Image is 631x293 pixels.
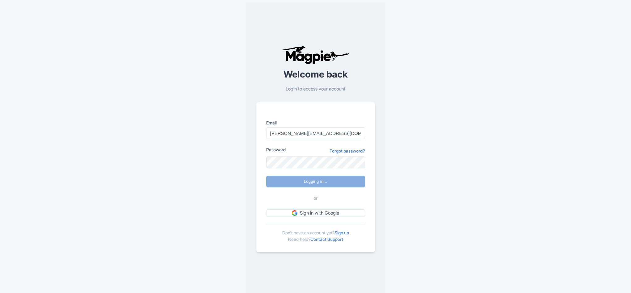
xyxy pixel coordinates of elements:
a: Sign up [335,230,349,235]
a: Contact Support [310,236,343,242]
p: Login to access your account [256,86,375,93]
h2: Welcome back [256,69,375,79]
input: you@example.com [266,127,365,139]
label: Password [266,146,286,153]
img: logo-ab69f6fb50320c5b225c76a69d11143b.png [281,46,350,64]
div: Don't have an account yet? Need help? [266,224,365,242]
input: Logging in... [266,176,365,187]
a: Forgot password? [330,148,365,154]
span: or [313,195,318,202]
a: Sign in with Google [266,209,365,217]
img: google.svg [292,210,297,216]
label: Email [266,119,365,126]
